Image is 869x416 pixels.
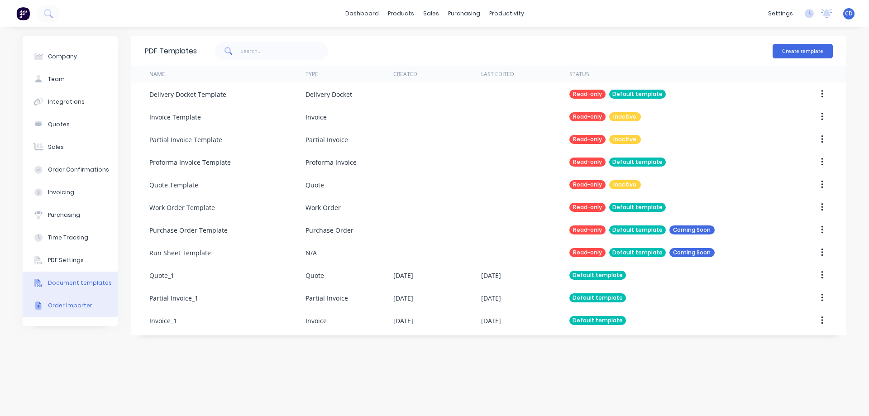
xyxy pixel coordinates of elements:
[23,249,118,272] button: PDF Settings
[23,113,118,136] button: Quotes
[149,225,228,235] div: Purchase Order Template
[845,10,853,18] span: CD
[481,293,501,303] div: [DATE]
[393,271,413,280] div: [DATE]
[764,7,797,20] div: settings
[569,225,606,234] div: Read-only
[609,203,666,212] div: Default template
[240,42,329,60] input: Search...
[149,248,211,258] div: Run Sheet Template
[569,90,606,99] div: Read-only
[306,70,318,78] div: Type
[306,293,348,303] div: Partial Invoice
[569,248,606,257] div: Read-only
[444,7,485,20] div: purchasing
[149,271,174,280] div: Quote_1
[306,112,327,122] div: Invoice
[481,316,501,325] div: [DATE]
[609,112,641,121] div: Inactive
[341,7,383,20] a: dashboard
[23,226,118,249] button: Time Tracking
[306,135,348,144] div: Partial Invoice
[609,225,666,234] div: Default template
[393,70,417,78] div: Created
[383,7,419,20] div: products
[145,46,197,57] div: PDF Templates
[23,68,118,91] button: Team
[569,135,606,144] div: Read-only
[609,248,666,257] div: Default template
[149,180,198,190] div: Quote Template
[48,234,88,242] div: Time Tracking
[569,271,626,280] div: Default template
[306,203,341,212] div: Work Order
[48,53,77,61] div: Company
[48,166,109,174] div: Order Confirmations
[609,158,666,167] div: Default template
[393,316,413,325] div: [DATE]
[48,98,85,106] div: Integrations
[23,136,118,158] button: Sales
[569,112,606,121] div: Read-only
[23,181,118,204] button: Invoicing
[306,316,327,325] div: Invoice
[149,90,226,99] div: Delivery Docket Template
[569,70,589,78] div: Status
[23,272,118,294] button: Document templates
[48,256,84,264] div: PDF Settings
[306,180,324,190] div: Quote
[569,316,626,325] div: Default template
[393,293,413,303] div: [DATE]
[23,158,118,181] button: Order Confirmations
[23,45,118,68] button: Company
[306,271,324,280] div: Quote
[149,70,165,78] div: Name
[23,294,118,317] button: Order Importer
[23,91,118,113] button: Integrations
[149,135,222,144] div: Partial Invoice Template
[419,7,444,20] div: sales
[306,158,357,167] div: Proforma Invoice
[48,301,92,310] div: Order Importer
[149,112,201,122] div: Invoice Template
[149,203,215,212] div: Work Order Template
[306,225,353,235] div: Purchase Order
[669,248,715,257] div: Coming Soon
[609,135,641,144] div: Inactive
[481,70,514,78] div: Last Edited
[48,211,80,219] div: Purchasing
[569,158,606,167] div: Read-only
[306,248,317,258] div: N/A
[149,158,231,167] div: Proforma Invoice Template
[149,316,177,325] div: Invoice_1
[48,188,74,196] div: Invoicing
[773,44,833,58] button: Create template
[485,7,529,20] div: productivity
[48,75,65,83] div: Team
[48,143,64,151] div: Sales
[569,203,606,212] div: Read-only
[569,293,626,302] div: Default template
[16,7,30,20] img: Factory
[669,225,715,234] div: Coming Soon
[306,90,352,99] div: Delivery Docket
[23,204,118,226] button: Purchasing
[48,279,112,287] div: Document templates
[609,180,641,189] div: Inactive
[481,271,501,280] div: [DATE]
[609,90,666,99] div: Default template
[569,180,606,189] div: Read-only
[149,293,198,303] div: Partial Invoice_1
[48,120,70,129] div: Quotes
